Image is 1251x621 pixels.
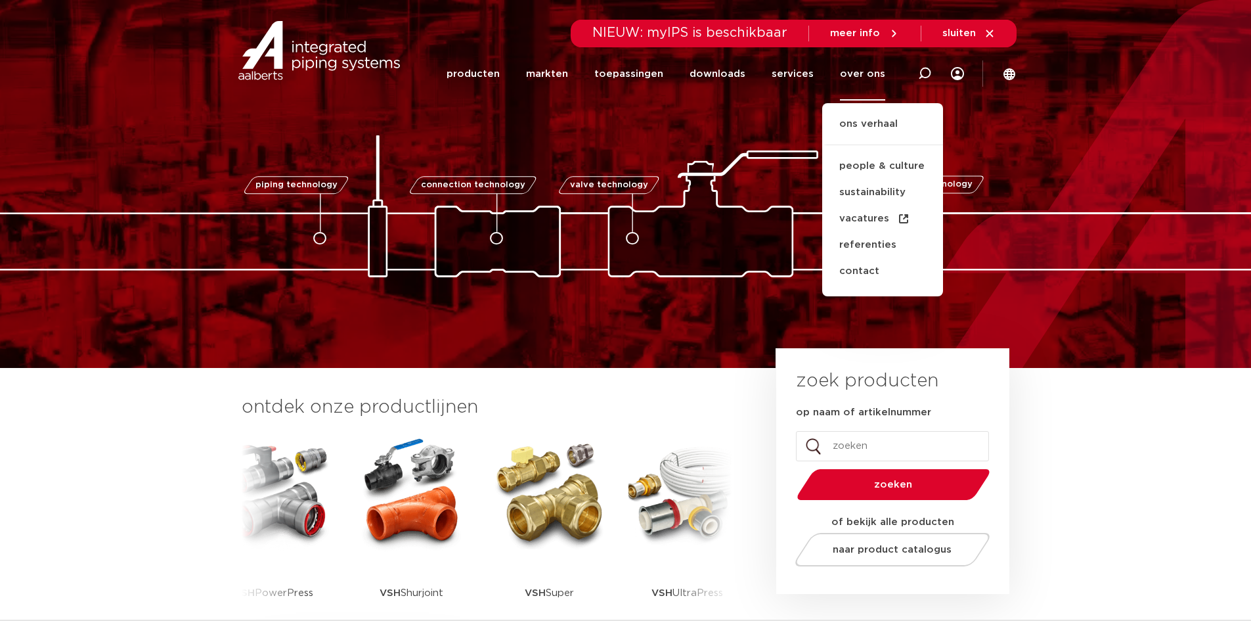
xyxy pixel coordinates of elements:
[833,545,952,555] span: naar product catalogus
[525,588,546,598] strong: VSH
[592,26,787,39] span: NIEUW: myIPS is beschikbaar
[822,206,943,232] a: vacatures
[690,47,745,101] a: downloads
[791,533,993,566] a: naar product catalogus
[242,394,732,421] h3: ontdek onze productlijnen
[830,28,880,38] span: meer info
[822,116,943,145] a: ons verhaal
[526,47,568,101] a: markten
[447,47,885,101] nav: Menu
[942,28,976,38] span: sluiten
[830,28,900,39] a: meer info
[840,47,885,101] a: over ons
[772,47,814,101] a: services
[822,258,943,285] a: contact
[796,406,931,419] label: op naam of artikelnummer
[831,517,954,527] strong: of bekijk alle producten
[570,181,648,189] span: valve technology
[594,47,663,101] a: toepassingen
[234,588,255,598] strong: VSH
[822,153,943,179] a: people & culture
[876,181,973,189] span: fastening technology
[942,28,996,39] a: sluiten
[796,368,938,394] h3: zoek producten
[420,181,525,189] span: connection technology
[796,431,989,461] input: zoeken
[822,232,943,258] a: referenties
[831,480,956,490] span: zoeken
[651,588,672,598] strong: VSH
[380,588,401,598] strong: VSH
[255,181,338,189] span: piping technology
[822,179,943,206] a: sustainability
[447,47,500,101] a: producten
[951,47,964,101] div: my IPS
[791,468,995,501] button: zoeken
